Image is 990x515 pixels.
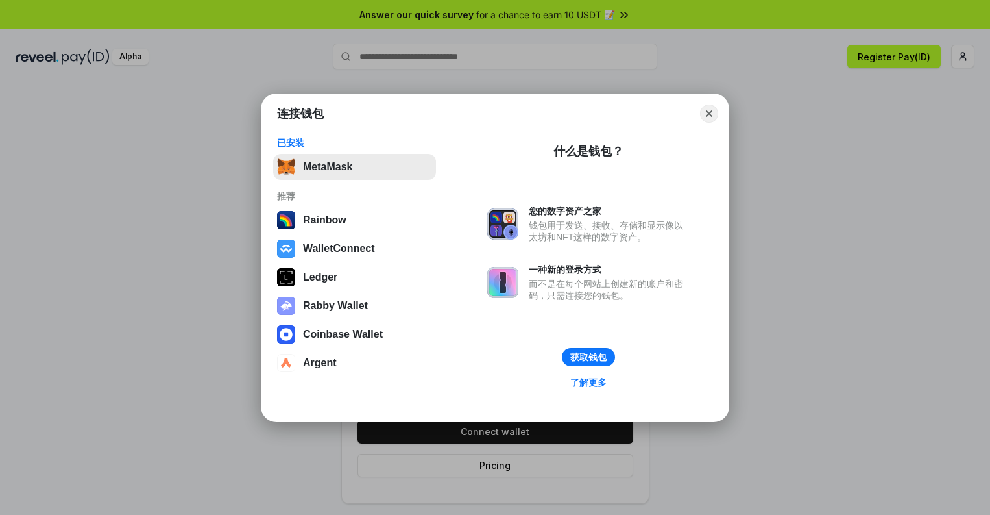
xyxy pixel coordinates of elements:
div: Rabby Wallet [303,300,368,312]
button: MetaMask [273,154,436,180]
div: 钱包用于发送、接收、存储和显示像以太坊和NFT这样的数字资产。 [529,220,690,243]
div: 已安装 [277,137,432,149]
div: Argent [303,357,337,369]
button: Rainbow [273,207,436,233]
button: WalletConnect [273,236,436,262]
a: 了解更多 [562,374,614,391]
div: Rainbow [303,214,346,226]
div: Coinbase Wallet [303,329,383,340]
div: 您的数字资产之家 [529,205,690,217]
img: svg+xml,%3Csvg%20fill%3D%22none%22%20height%3D%2233%22%20viewBox%3D%220%200%2035%2033%22%20width%... [277,158,295,176]
div: MetaMask [303,161,352,173]
h1: 连接钱包 [277,106,324,121]
img: svg+xml,%3Csvg%20width%3D%2228%22%20height%3D%2228%22%20viewBox%3D%220%200%2028%2028%22%20fill%3D... [277,354,295,372]
div: 获取钱包 [570,351,607,363]
img: svg+xml,%3Csvg%20xmlns%3D%22http%3A%2F%2Fwww.w3.org%2F2000%2Fsvg%22%20fill%3D%22none%22%20viewBox... [277,297,295,315]
img: svg+xml,%3Csvg%20width%3D%2228%22%20height%3D%2228%22%20viewBox%3D%220%200%2028%2028%22%20fill%3D... [277,325,295,344]
button: 获取钱包 [562,348,615,366]
img: svg+xml,%3Csvg%20width%3D%22120%22%20height%3D%22120%22%20viewBox%3D%220%200%20120%20120%22%20fil... [277,211,295,229]
div: WalletConnect [303,243,375,255]
div: 什么是钱包？ [553,144,623,159]
button: Ledger [273,264,436,290]
div: Ledger [303,271,337,283]
button: Close [700,105,718,123]
button: Coinbase Wallet [273,321,436,347]
div: 了解更多 [570,377,607,388]
img: svg+xml,%3Csvg%20xmlns%3D%22http%3A%2F%2Fwww.w3.org%2F2000%2Fsvg%22%20width%3D%2228%22%20height%3... [277,268,295,286]
div: 一种新的登录方式 [529,264,690,275]
button: Rabby Wallet [273,293,436,319]
div: 推荐 [277,190,432,202]
img: svg+xml,%3Csvg%20width%3D%2228%22%20height%3D%2228%22%20viewBox%3D%220%200%2028%2028%22%20fill%3D... [277,240,295,258]
img: svg+xml,%3Csvg%20xmlns%3D%22http%3A%2F%2Fwww.w3.org%2F2000%2Fsvg%22%20fill%3D%22none%22%20viewBox... [487,267,518,298]
button: Argent [273,350,436,376]
img: svg+xml,%3Csvg%20xmlns%3D%22http%3A%2F%2Fwww.w3.org%2F2000%2Fsvg%22%20fill%3D%22none%22%20viewBox... [487,208,518,240]
div: 而不是在每个网站上创建新的账户和密码，只需连接您的钱包。 [529,278,690,301]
